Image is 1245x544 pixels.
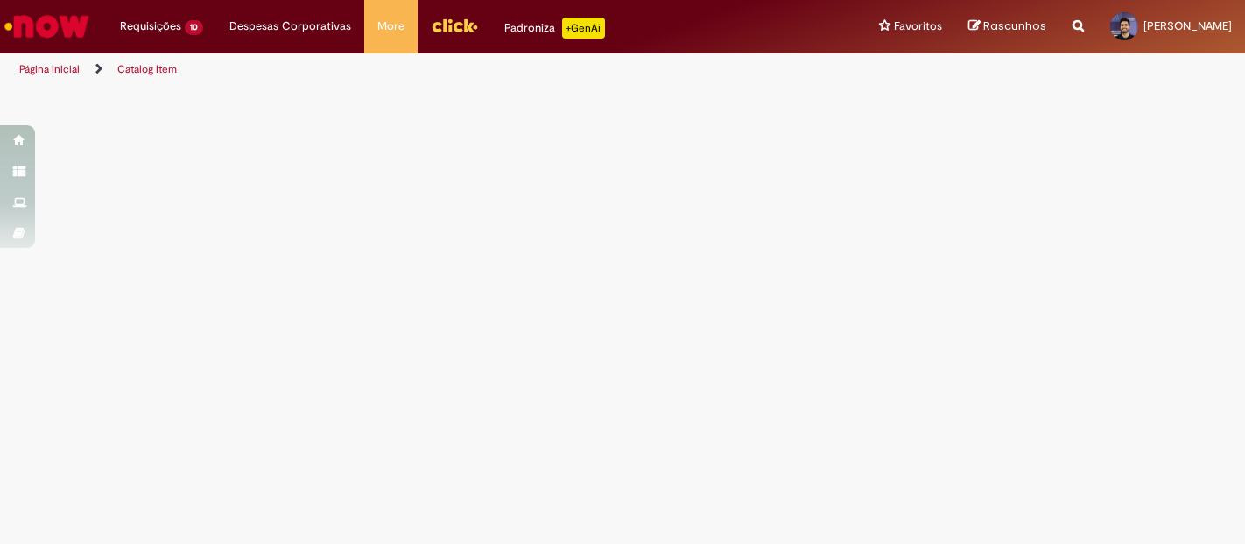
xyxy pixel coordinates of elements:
a: Página inicial [19,62,80,76]
a: Catalog Item [117,62,177,76]
img: click_logo_yellow_360x200.png [431,12,478,39]
a: Rascunhos [968,18,1046,35]
div: Padroniza [504,18,605,39]
span: [PERSON_NAME] [1143,18,1232,33]
span: Rascunhos [983,18,1046,34]
span: Favoritos [894,18,942,35]
span: 10 [185,20,203,35]
img: ServiceNow [2,9,92,44]
span: More [377,18,404,35]
ul: Trilhas de página [13,53,817,86]
span: Despesas Corporativas [229,18,351,35]
p: +GenAi [562,18,605,39]
span: Requisições [120,18,181,35]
